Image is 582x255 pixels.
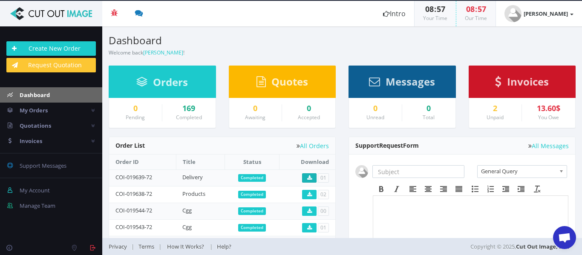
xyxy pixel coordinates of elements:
[182,173,203,181] a: Delivery
[421,183,436,195] div: Align center
[20,162,66,169] span: Support Messages
[423,114,435,121] small: Total
[425,4,434,14] span: 08
[271,74,308,89] span: Quotes
[481,166,556,177] span: General Query
[109,35,336,46] h3: Dashboard
[423,14,447,22] small: Your Time
[372,165,464,178] input: Subject
[369,80,435,87] a: Messages
[182,223,192,231] a: Cgg
[109,49,184,56] small: Welcome back !
[483,183,498,195] div: Numbered list
[507,74,549,89] span: Invoices
[6,41,96,56] a: Create New Order
[298,114,320,121] small: Accepted
[466,4,475,14] span: 08
[134,243,158,250] a: Terms
[478,4,486,14] span: 57
[167,243,204,250] span: How It Works?
[409,104,449,113] div: 0
[115,206,152,214] a: COI-019544-72
[451,183,467,195] div: Justify
[169,104,209,113] a: 169
[437,4,445,14] span: 57
[20,186,50,194] span: My Account
[109,243,131,250] a: Privacy
[528,143,569,149] a: All Messages
[6,7,96,20] img: Cut Out Image
[115,190,152,198] a: COI-019638-72
[238,224,266,232] span: Completed
[115,104,156,113] a: 0
[366,114,384,121] small: Unread
[524,10,568,17] strong: [PERSON_NAME]
[374,183,389,195] div: Bold
[487,114,504,121] small: Unpaid
[530,183,545,195] div: Clear formatting
[386,74,435,89] span: Messages
[465,14,487,22] small: Our Time
[176,114,202,121] small: Completed
[436,183,451,195] div: Align right
[213,243,236,250] a: Help?
[236,104,276,113] a: 0
[405,183,421,195] div: Align left
[126,114,145,121] small: Pending
[143,49,183,56] a: [PERSON_NAME]
[538,114,559,121] small: You Owe
[115,223,152,231] a: COI-019543-72
[176,155,225,169] th: Title
[516,243,569,250] a: Cut Out Image, Inc.
[161,243,210,250] a: How It Works?
[498,183,513,195] div: Decrease indent
[355,104,395,113] a: 0
[379,141,403,149] span: Request
[475,104,516,113] a: 2
[355,141,419,149] span: Support Form
[528,104,569,113] div: 13.60$
[256,80,308,87] a: Quotes
[182,190,205,198] a: Products
[279,155,335,169] th: Download
[288,104,329,113] a: 0
[297,143,329,149] a: All Orders
[389,183,404,195] div: Italic
[355,165,368,178] img: user_default.jpg
[115,173,152,181] a: COI-019639-72
[20,202,55,209] span: Manage Team
[513,183,529,195] div: Increase indent
[553,226,576,249] div: Open chat
[20,91,50,99] span: Dashboard
[20,137,42,145] span: Invoices
[475,4,478,14] span: :
[109,238,420,255] div: | | |
[470,242,569,251] span: Copyright © 2025,
[495,80,549,87] a: Invoices
[496,1,582,26] a: [PERSON_NAME]
[238,174,266,182] span: Completed
[115,141,145,149] span: Order List
[153,75,188,89] span: Orders
[467,183,483,195] div: Bullet list
[182,206,192,214] a: Cgg
[20,106,48,114] span: My Orders
[504,5,521,22] img: user_default.jpg
[245,114,265,121] small: Awaiting
[434,4,437,14] span: :
[238,207,266,215] span: Completed
[225,155,279,169] th: Status
[136,80,188,88] a: Orders
[109,155,176,169] th: Order ID
[6,58,96,72] a: Request Quotation
[20,122,51,129] span: Quotations
[375,1,414,26] a: Intro
[238,191,266,198] span: Completed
